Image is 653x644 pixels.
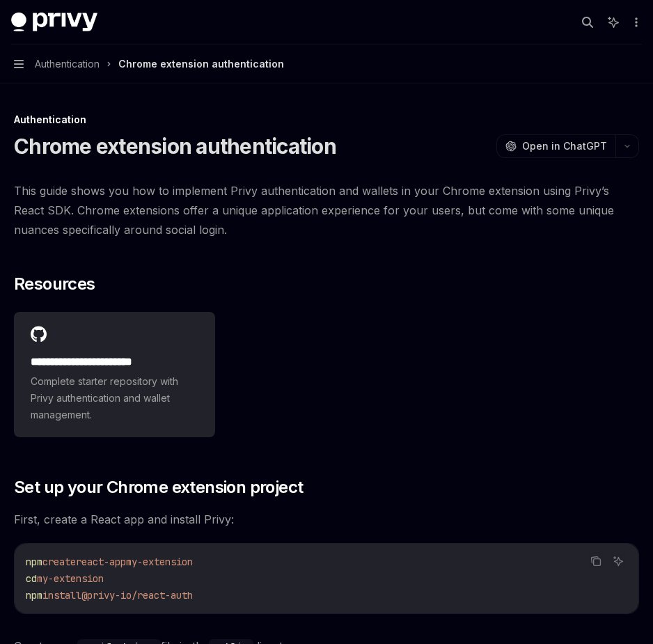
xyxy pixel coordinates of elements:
span: create [42,556,76,568]
button: Copy the contents from the code block [587,552,605,570]
span: install [42,589,81,602]
span: cd [26,572,37,585]
h1: Chrome extension authentication [14,134,336,159]
img: dark logo [11,13,97,32]
span: First, create a React app and install Privy: [14,510,639,529]
span: Complete starter repository with Privy authentication and wallet management. [31,373,198,423]
span: npm [26,589,42,602]
button: Open in ChatGPT [496,134,615,158]
span: Authentication [35,56,100,72]
span: react-app [76,556,126,568]
div: Chrome extension authentication [118,56,284,72]
span: Open in ChatGPT [522,139,607,153]
button: Ask AI [609,552,627,570]
span: my-extension [126,556,193,568]
span: @privy-io/react-auth [81,589,193,602]
button: More actions [628,13,642,32]
div: Authentication [14,113,639,127]
span: npm [26,556,42,568]
a: **** **** **** **** ****Complete starter repository with Privy authentication and wallet management. [14,312,215,437]
span: my-extension [37,572,104,585]
span: This guide shows you how to implement Privy authentication and wallets in your Chrome extension u... [14,181,639,239]
span: Set up your Chrome extension project [14,476,303,498]
span: Resources [14,273,95,295]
